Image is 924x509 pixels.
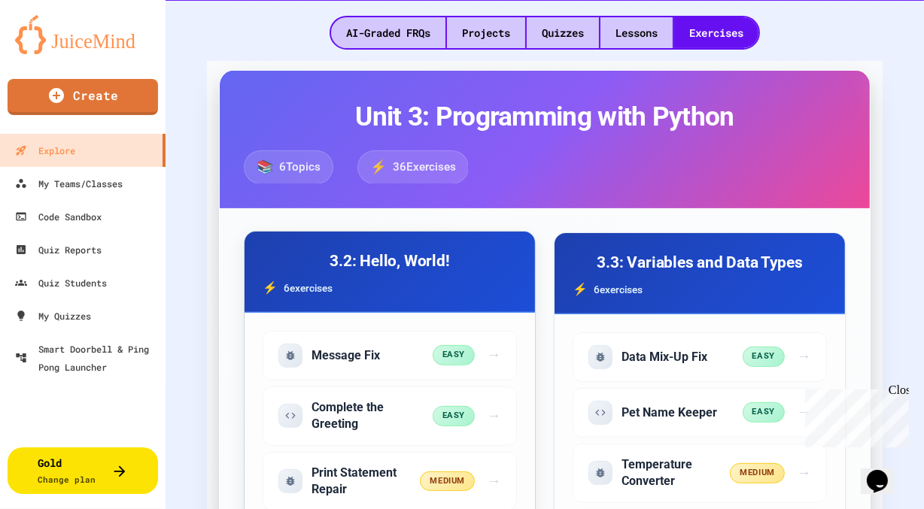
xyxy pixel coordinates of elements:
[312,347,380,364] h5: Message Fix
[797,462,811,484] span: →
[573,280,827,298] div: 6 exercise s
[263,331,517,380] div: Start exercise: Message Fix (easy difficulty, fix problem)
[730,463,784,483] span: medium
[573,251,827,274] h3: 3.3: Variables and Data Types
[6,6,104,95] div: Chat with us now!Close
[15,241,102,259] div: Quiz Reports
[15,15,150,54] img: logo-orange.svg
[622,349,707,365] h5: Data Mix-Up Fix
[312,399,433,433] h5: Complete the Greeting
[15,307,91,325] div: My Quizzes
[447,17,525,48] div: Projects
[622,404,717,421] h5: Pet Name Keeper
[263,250,517,273] h3: 3.2: Hello, World!
[861,449,909,494] iframe: chat widget
[433,406,475,426] span: easy
[8,79,158,115] a: Create
[799,383,909,447] iframe: chat widget
[797,346,811,368] span: →
[573,332,827,382] div: Start exercise: Data Mix-Up Fix (easy difficulty, fix problem)
[743,402,785,423] span: easy
[257,157,273,177] span: 📚
[527,17,599,48] div: Quizzes
[8,447,158,494] button: GoldChange plan
[600,17,673,48] div: Lessons
[15,340,160,376] div: Smart Doorbell & Ping Pong Launcher
[573,444,827,503] div: Start exercise: Temperature Converter (medium difficulty, fix problem)
[743,347,785,367] span: easy
[244,101,846,132] h2: Unit 3: Programming with Python
[487,344,501,366] span: →
[433,345,475,365] span: easy
[263,279,517,297] div: 6 exercise s
[312,465,420,498] h5: Print Statement Repair
[370,157,387,177] span: ⚡
[674,17,758,48] div: Exercises
[15,274,107,292] div: Quiz Students
[279,159,321,176] span: 6 Topics
[15,141,75,159] div: Explore
[263,386,517,446] div: Start exercise: Complete the Greeting (easy difficulty, code problem)
[15,174,123,192] div: My Teams/Classes
[38,455,96,486] div: Gold
[15,208,102,226] div: Code Sandbox
[487,471,501,492] span: →
[622,456,730,490] h5: Temperature Converter
[573,388,827,438] div: Start exercise: Pet Name Keeper (easy difficulty, code problem)
[420,471,474,492] span: medium
[487,405,501,427] span: →
[331,17,445,48] div: AI-Graded FRQs
[38,474,96,485] span: Change plan
[797,401,811,423] span: →
[393,159,456,176] span: 36 Exercises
